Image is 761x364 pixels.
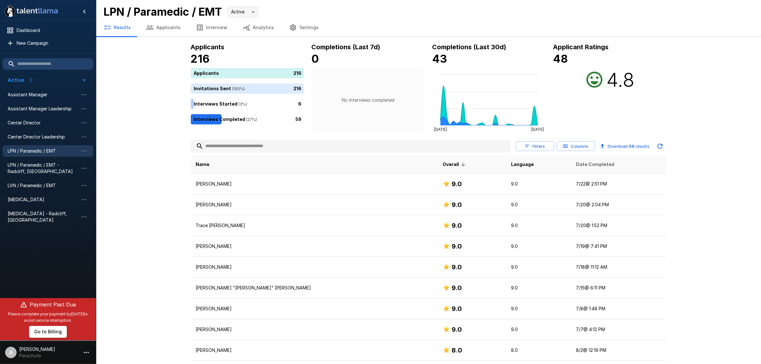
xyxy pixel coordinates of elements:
p: 9.0 [511,305,565,312]
button: Analytics [235,19,282,36]
h6: 9.0 [452,220,462,231]
p: 9.0 [511,285,565,291]
button: Updated Today - 1:37 PM [654,140,666,153]
tspan: [DATE] [531,127,544,132]
p: [PERSON_NAME] [196,326,433,333]
b: 216 [191,52,210,65]
p: [PERSON_NAME] "[PERSON_NAME]" [PERSON_NAME] [196,285,433,291]
h6: 9.0 [452,179,462,189]
button: Settings [282,19,326,36]
span: Date Completed [576,161,614,168]
p: 59 [296,116,302,123]
button: Filters [516,141,554,151]
td: 7/19 @ 7:41 PM [571,236,666,257]
b: Applicant Ratings [553,43,609,51]
h6: 9.0 [452,304,462,314]
tspan: [DATE] [434,127,447,132]
td: 7/8 @ 1:48 PM [571,298,666,319]
h6: 9.0 [452,200,462,210]
p: [PERSON_NAME] [196,202,433,208]
p: No interviews completed [342,97,394,103]
p: [PERSON_NAME] [196,243,433,249]
b: 59 [629,144,635,149]
p: 9.0 [511,181,565,187]
h6: 9.0 [452,241,462,251]
h6: 9.0 [452,324,462,335]
p: [PERSON_NAME] [196,347,433,353]
td: 7/7 @ 4:12 PM [571,319,666,340]
h6: 9.0 [452,283,462,293]
td: 8/2 @ 12:19 PM [571,340,666,361]
p: Trace [PERSON_NAME] [196,222,433,229]
b: Completions (Last 30d) [432,43,507,51]
div: Active [227,6,259,18]
p: 9.0 [511,243,565,249]
button: Results [96,19,138,36]
b: 48 [553,52,568,65]
p: 216 [294,70,302,76]
td: 7/18 @ 11:12 AM [571,257,666,278]
p: 9.0 [511,264,565,270]
p: [PERSON_NAME] [196,305,433,312]
button: Download 59 results [598,140,652,153]
p: [PERSON_NAME] [196,181,433,187]
p: 9.0 [511,222,565,229]
p: 9.0 [511,326,565,333]
b: Completions (Last 7d) [312,43,381,51]
span: Name [196,161,210,168]
button: Interview [188,19,235,36]
b: LPN / Paramedic / EMT [104,5,222,18]
td: 7/15 @ 6:11 PM [571,278,666,298]
p: [PERSON_NAME] [196,264,433,270]
span: Overall [443,161,467,168]
p: 9.0 [511,202,565,208]
h2: 4.8 [607,68,635,91]
h6: 9.0 [452,262,462,272]
p: 8.0 [511,347,565,353]
p: 216 [294,85,302,92]
h6: 8.0 [452,345,462,355]
b: Applicants [191,43,225,51]
p: 6 [299,100,302,107]
td: 7/20 @ 1:52 PM [571,215,666,236]
td: 7/22 @ 2:51 PM [571,174,666,194]
span: Language [511,161,534,168]
b: 0 [312,52,319,65]
button: Columns [557,141,595,151]
b: 43 [432,52,447,65]
td: 7/20 @ 2:04 PM [571,194,666,215]
button: Applicants [138,19,188,36]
